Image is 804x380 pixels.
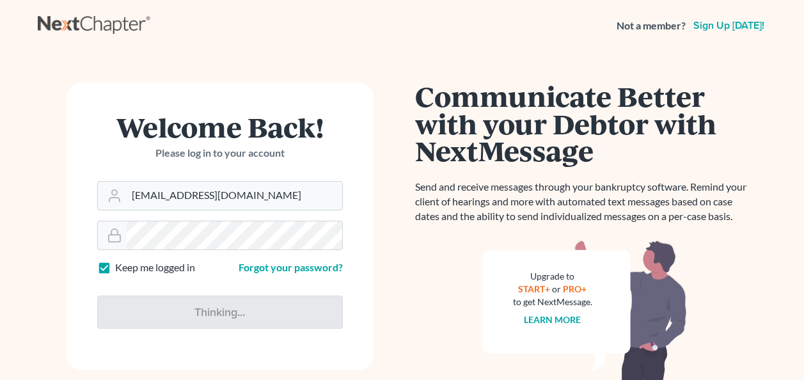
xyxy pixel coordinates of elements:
div: to get NextMessage. [513,296,592,308]
h1: Communicate Better with your Debtor with NextMessage [415,83,754,164]
a: Forgot your password? [239,261,343,273]
p: Send and receive messages through your bankruptcy software. Remind your client of hearings and mo... [415,180,754,224]
strong: Not a member? [617,19,686,33]
p: Please log in to your account [97,146,343,161]
input: Email Address [127,182,342,210]
input: Thinking... [97,296,343,329]
label: Keep me logged in [115,260,195,275]
a: Learn more [524,314,581,325]
span: or [552,283,561,294]
a: START+ [518,283,550,294]
h1: Welcome Back! [97,113,343,141]
a: Sign up [DATE]! [691,20,767,31]
div: Upgrade to [513,270,592,283]
a: PRO+ [563,283,587,294]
